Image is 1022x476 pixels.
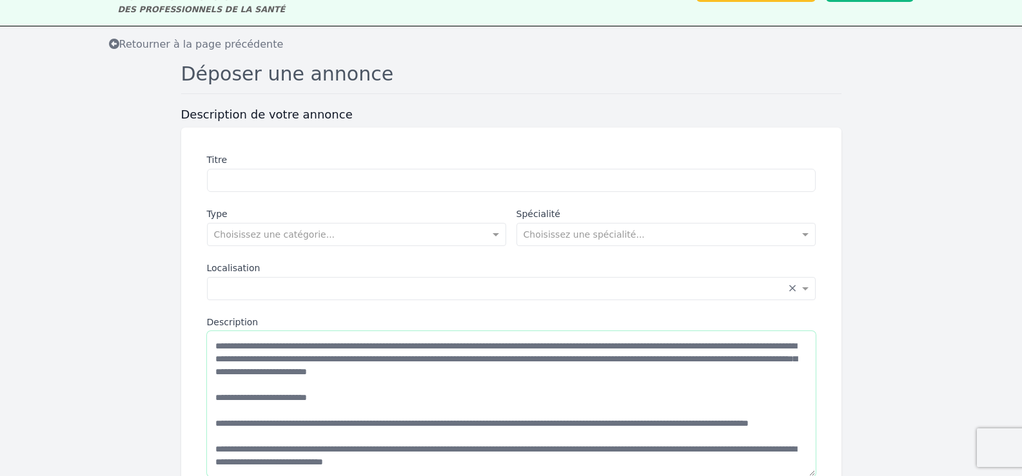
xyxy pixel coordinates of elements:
[109,38,284,50] span: Retourner à la page précédente
[788,282,799,295] span: Clear all
[516,207,816,220] label: Spécialité
[181,62,841,94] h1: Déposer une annonce
[207,207,506,220] label: Type
[109,39,119,49] i: Retourner à la liste
[181,107,841,122] h3: Description de votre annonce
[207,262,816,274] label: Localisation
[207,316,816,328] label: Description
[207,153,816,166] label: Titre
